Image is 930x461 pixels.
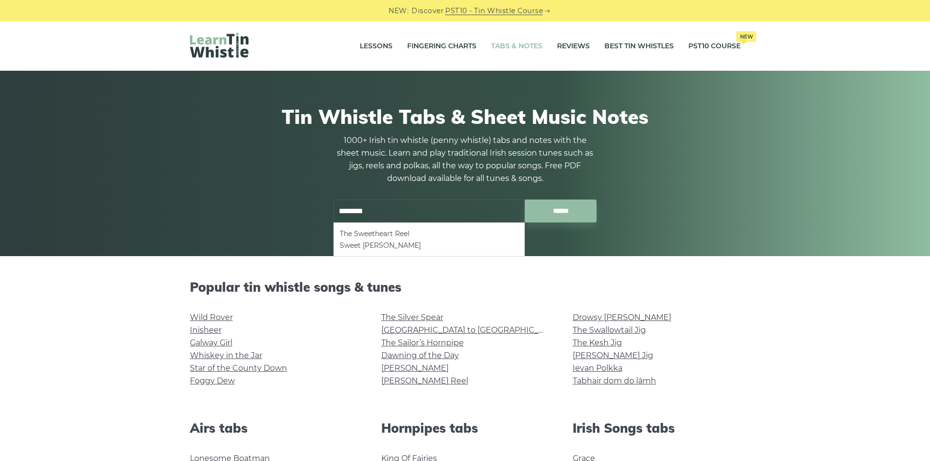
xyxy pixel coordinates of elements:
[573,351,653,360] a: [PERSON_NAME] Jig
[573,376,656,385] a: Tabhair dom do lámh
[360,34,393,59] a: Lessons
[340,240,518,251] li: Sweet [PERSON_NAME]
[340,228,518,240] li: The Sweetheart Reel
[333,134,597,185] p: 1000+ Irish tin whistle (penny whistle) tabs and notes with the sheet music. Learn and play tradi...
[407,34,476,59] a: Fingering Charts
[688,34,741,59] a: PST10 CourseNew
[381,313,443,322] a: The Silver Spear
[557,34,590,59] a: Reviews
[381,421,549,436] h2: Hornpipes tabs
[190,421,358,436] h2: Airs tabs
[190,105,741,128] h1: Tin Whistle Tabs & Sheet Music Notes
[190,338,232,347] a: Galway Girl
[190,33,248,58] img: LearnTinWhistle.com
[604,34,674,59] a: Best Tin Whistles
[573,338,622,347] a: The Kesh Jig
[573,325,646,335] a: The Swallowtail Jig
[190,325,222,335] a: Inisheer
[190,313,233,322] a: Wild Rover
[381,338,464,347] a: The Sailor’s Hornpipe
[573,363,622,373] a: Ievan Polkka
[573,313,671,322] a: Drowsy [PERSON_NAME]
[381,325,561,335] a: [GEOGRAPHIC_DATA] to [GEOGRAPHIC_DATA]
[573,421,741,436] h2: Irish Songs tabs
[190,363,287,373] a: Star of the County Down
[381,376,468,385] a: [PERSON_NAME] Reel
[491,34,542,59] a: Tabs & Notes
[736,31,756,42] span: New
[190,280,741,295] h2: Popular tin whistle songs & tunes
[190,376,235,385] a: Foggy Dew
[381,363,449,373] a: [PERSON_NAME]
[381,351,459,360] a: Dawning of the Day
[190,351,262,360] a: Whiskey in the Jar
